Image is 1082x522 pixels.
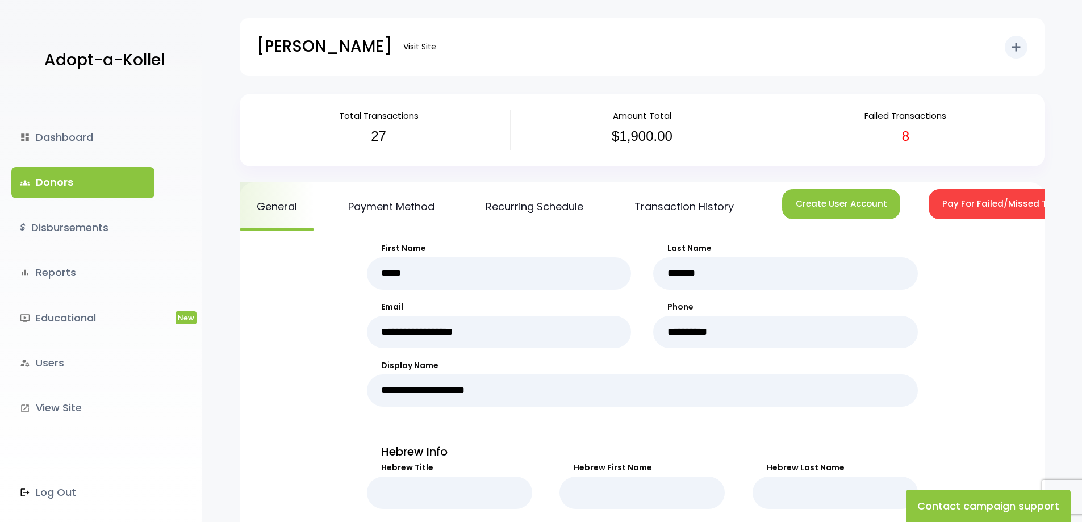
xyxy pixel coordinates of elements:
a: launchView Site [11,392,154,423]
a: Payment Method [331,182,452,231]
a: Log Out [11,477,154,508]
h3: 8 [783,128,1029,145]
h3: $1,900.00 [519,128,765,145]
label: Last Name [653,243,918,254]
a: Transaction History [617,182,751,231]
a: Recurring Schedule [469,182,600,231]
label: Email [367,301,632,313]
label: Hebrew Last Name [753,462,918,474]
h3: 27 [256,128,502,145]
a: General [240,182,314,231]
span: New [176,311,197,324]
i: $ [20,220,26,236]
p: Hebrew Info [367,441,918,462]
span: groups [20,178,30,188]
a: bar_chartReports [11,257,154,288]
a: manage_accountsUsers [11,348,154,378]
button: Contact campaign support [906,490,1071,522]
i: dashboard [20,132,30,143]
button: add [1005,36,1027,59]
label: Hebrew First Name [559,462,725,474]
i: ondemand_video [20,313,30,323]
label: Phone [653,301,918,313]
p: Adopt-a-Kollel [44,46,165,74]
span: Failed Transactions [864,110,946,122]
label: Hebrew Title [367,462,532,474]
a: Adopt-a-Kollel [39,33,165,88]
button: Create User Account [782,189,900,219]
p: [PERSON_NAME] [257,32,392,61]
a: dashboardDashboard [11,122,154,153]
a: $Disbursements [11,212,154,243]
a: ondemand_videoEducationalNew [11,303,154,333]
span: Total Transactions [339,110,419,122]
label: First Name [367,243,632,254]
label: Display Name [367,360,918,371]
i: add [1009,40,1023,54]
i: bar_chart [20,268,30,278]
a: groupsDonors [11,167,154,198]
i: manage_accounts [20,358,30,368]
i: launch [20,403,30,414]
a: Visit Site [398,36,442,58]
span: Amount Total [613,110,671,122]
